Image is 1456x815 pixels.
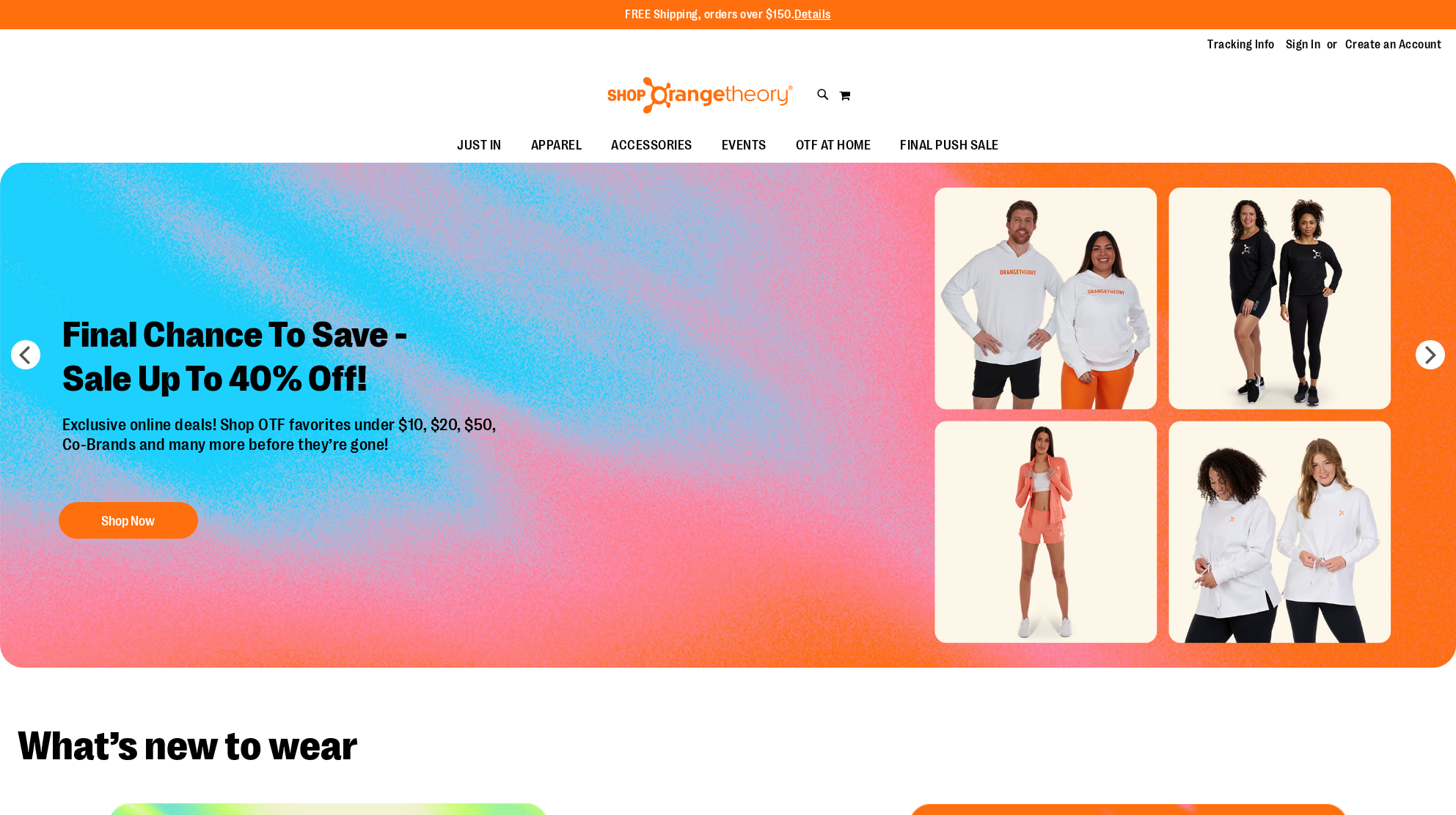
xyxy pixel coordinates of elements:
span: ACCESSORIES [611,129,692,162]
a: Sign In [1286,37,1321,53]
a: Create an Account [1345,37,1442,53]
h2: Final Chance To Save - Sale Up To 40% Off! [51,303,511,416]
a: Tracking Info [1207,37,1275,53]
h2: What’s new to wear [18,726,1438,767]
span: EVENTS [722,129,767,162]
a: JUST IN [442,129,516,163]
a: ACCESSORIES [596,129,707,163]
img: Shop Orangetheory [605,77,795,114]
a: Details [794,8,831,21]
a: OTF AT HOME [781,129,886,163]
a: FINAL PUSH SALE [885,129,1014,163]
span: APPAREL [531,129,582,162]
span: OTF AT HOME [796,129,871,162]
a: APPAREL [516,129,597,163]
p: Exclusive online deals! Shop OTF favorites under $10, $20, $50, Co-Brands and many more before th... [51,416,511,488]
a: EVENTS [707,129,781,163]
button: next [1416,340,1445,369]
p: FREE Shipping, orders over $150. [625,7,831,23]
button: Shop Now [59,502,198,539]
button: prev [11,340,40,369]
span: JUST IN [457,129,502,162]
span: FINAL PUSH SALE [900,129,999,162]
